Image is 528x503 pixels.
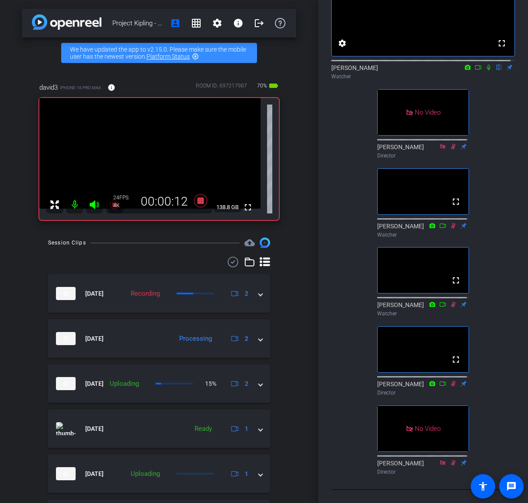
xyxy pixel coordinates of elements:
[377,468,469,476] div: Director
[85,334,104,343] span: [DATE]
[451,275,461,286] mat-icon: fullscreen
[506,481,517,492] mat-icon: message
[244,238,255,248] span: Destinations for your clips
[85,469,104,479] span: [DATE]
[112,14,165,32] span: Project Kipling - Retention
[85,379,104,388] span: [DATE]
[196,82,247,94] div: ROOM ID: 697217987
[205,379,216,388] p: 15%
[415,108,441,116] span: No Video
[119,195,129,201] span: FPS
[245,424,248,433] span: 1
[192,53,199,60] mat-icon: highlight_off
[108,84,115,91] mat-icon: info
[254,18,264,28] mat-icon: logout
[56,287,76,300] img: thumb-nail
[245,379,248,388] span: 2
[190,424,216,434] div: Ready
[175,334,216,344] div: Processing
[244,238,255,248] mat-icon: cloud_upload
[245,334,248,343] span: 2
[48,454,270,493] mat-expansion-panel-header: thumb-nail[DATE]Uploading1
[213,202,242,213] span: 138.8 GB
[48,274,270,313] mat-expansion-panel-header: thumb-nail[DATE]Recording2
[113,202,135,209] div: 4K
[377,143,469,160] div: [PERSON_NAME]
[48,364,270,403] mat-expansion-panel-header: thumb-nail[DATE]Uploading15%2
[113,194,135,201] div: 24
[377,300,469,318] div: [PERSON_NAME]
[135,194,194,209] div: 00:00:12
[331,63,515,80] div: [PERSON_NAME]
[233,18,243,28] mat-icon: info
[377,152,469,160] div: Director
[126,289,164,299] div: Recording
[377,389,469,397] div: Director
[39,83,58,92] span: david3
[337,38,347,49] mat-icon: settings
[85,289,104,298] span: [DATE]
[377,459,469,476] div: [PERSON_NAME]
[245,469,248,479] span: 1
[260,238,270,248] img: Session clips
[494,63,504,71] mat-icon: flip
[451,196,461,207] mat-icon: fullscreen
[60,84,101,91] span: iPhone 16 Pro Max
[191,18,201,28] mat-icon: grid_on
[212,18,222,28] mat-icon: settings
[478,481,488,492] mat-icon: accessibility
[48,238,86,247] div: Session Clips
[61,43,257,63] div: We have updated the app to v2.15.0. Please make sure the mobile user has the newest version.
[56,332,76,345] img: thumb-nail
[415,425,441,433] span: No Video
[377,231,469,239] div: Watcher
[126,469,164,479] div: Uploading
[170,18,181,28] mat-icon: account_box
[48,319,270,358] mat-expansion-panel-header: thumb-nail[DATE]Processing2
[256,79,268,93] span: 70%
[85,424,104,433] span: [DATE]
[331,73,515,80] div: Watcher
[497,38,507,49] mat-icon: fullscreen
[268,80,279,91] mat-icon: battery_std
[377,380,469,397] div: [PERSON_NAME]
[48,409,270,448] mat-expansion-panel-header: thumb-nail[DATE]Ready1
[32,14,101,30] img: app-logo
[56,467,76,480] img: thumb-nail
[377,222,469,239] div: [PERSON_NAME]
[146,53,190,60] a: Platform Status
[56,377,76,390] img: thumb-nail
[377,310,469,318] div: Watcher
[245,289,248,298] span: 2
[105,379,143,389] div: Uploading
[243,202,253,213] mat-icon: fullscreen
[451,354,461,365] mat-icon: fullscreen
[56,422,76,435] img: thumb-nail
